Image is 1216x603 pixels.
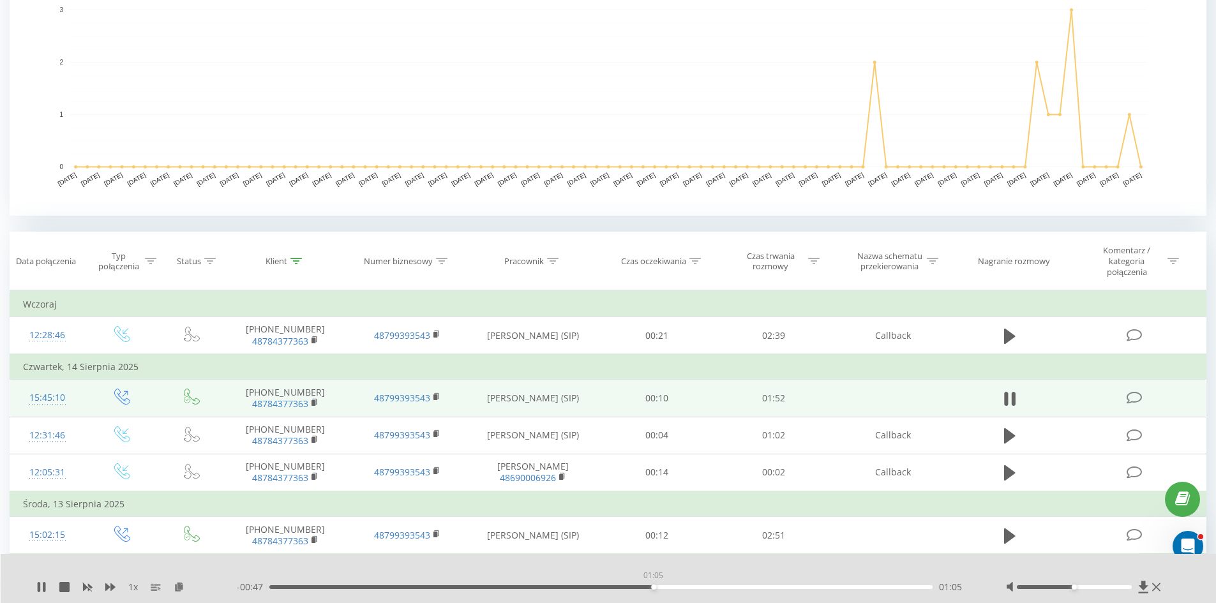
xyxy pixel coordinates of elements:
a: 48799393543 [374,329,430,341]
td: [PHONE_NUMBER] [225,417,346,454]
td: Wczoraj [10,292,1206,317]
div: 15:45:10 [23,385,72,410]
text: [DATE] [566,171,587,187]
text: [DATE] [751,171,772,187]
text: [DATE] [242,171,263,187]
a: 48690006926 [500,472,556,484]
text: [DATE] [612,171,633,187]
span: 01:05 [939,581,962,593]
span: - 00:47 [237,581,269,593]
text: 2 [59,59,63,66]
text: [DATE] [80,171,101,187]
text: [DATE] [913,171,935,187]
text: [DATE] [1029,171,1050,187]
text: [DATE] [682,171,703,187]
td: [PERSON_NAME] (SIP) [468,417,599,454]
text: [DATE] [195,171,216,187]
text: 3 [59,6,63,13]
td: 00:10 [599,380,716,417]
text: [DATE] [983,171,1004,187]
text: [DATE] [589,171,610,187]
text: [DATE] [1099,171,1120,187]
text: [DATE] [890,171,912,187]
td: 00:12 [599,517,716,555]
div: Accessibility label [1072,584,1077,590]
a: 48784377363 [252,535,308,547]
td: Callback [832,417,953,454]
div: Klient [266,256,287,267]
text: [DATE] [450,171,471,187]
text: [DATE] [774,171,795,187]
td: 00:14 [599,454,716,491]
text: 0 [59,163,63,170]
text: [DATE] [404,171,425,187]
div: Komentarz / kategoria połączenia [1090,245,1164,278]
text: [DATE] [357,171,379,187]
td: 01:02 [716,417,832,454]
a: 48784377363 [252,435,308,447]
text: [DATE] [1122,171,1143,187]
text: [DATE] [636,171,657,187]
div: 12:31:46 [23,423,72,448]
text: [DATE] [1006,171,1027,187]
text: [DATE] [172,171,193,187]
div: Nagranie rozmowy [978,256,1050,267]
div: Pracownik [504,256,544,267]
text: [DATE] [497,171,518,187]
td: 02:51 [716,517,832,555]
iframe: Intercom live chat [1173,531,1203,562]
text: [DATE] [659,171,680,187]
a: 48799393543 [374,392,430,404]
a: 48799393543 [374,529,430,541]
text: [DATE] [844,171,865,187]
text: [DATE] [57,171,78,187]
text: [DATE] [103,171,124,187]
text: 1 [59,111,63,118]
td: Callback [832,454,953,491]
text: [DATE] [797,171,818,187]
div: Nazwa schematu przekierowania [855,251,924,272]
a: 48799393543 [374,429,430,441]
text: [DATE] [959,171,980,187]
div: 01:05 [641,567,666,584]
div: Status [177,256,201,267]
text: [DATE] [520,171,541,187]
div: Czas oczekiwania [621,256,686,267]
text: [DATE] [149,171,170,187]
a: 48784377363 [252,398,308,410]
text: [DATE] [936,171,957,187]
span: 1 x [128,581,138,593]
text: [DATE] [1076,171,1097,187]
td: [PHONE_NUMBER] [225,454,346,491]
text: [DATE] [312,171,333,187]
div: 15:02:15 [23,523,72,547]
td: [PERSON_NAME] (SIP) [468,317,599,355]
text: [DATE] [821,171,842,187]
div: Accessibility label [651,584,656,590]
td: 02:39 [716,317,832,355]
a: 48784377363 [252,335,308,347]
div: Typ połączenia [96,251,141,272]
text: [DATE] [265,171,286,187]
div: Data połączenia [16,256,76,267]
text: [DATE] [380,171,402,187]
text: [DATE] [867,171,888,187]
text: [DATE] [126,171,147,187]
td: Czwartek, 14 Sierpnia 2025 [10,354,1206,380]
text: [DATE] [288,171,309,187]
text: [DATE] [219,171,240,187]
td: Środa, 13 Sierpnia 2025 [10,491,1206,517]
td: [PERSON_NAME] [468,454,599,491]
td: Callback [832,317,953,355]
div: 12:28:46 [23,323,72,348]
div: Czas trwania rozmowy [737,251,805,272]
text: [DATE] [1053,171,1074,187]
td: 01:52 [716,380,832,417]
text: [DATE] [728,171,749,187]
td: 00:04 [599,417,716,454]
td: 00:21 [599,317,716,355]
a: 48784377363 [252,472,308,484]
a: 48799393543 [374,466,430,478]
td: [PHONE_NUMBER] [225,380,346,417]
div: 12:05:31 [23,460,72,485]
